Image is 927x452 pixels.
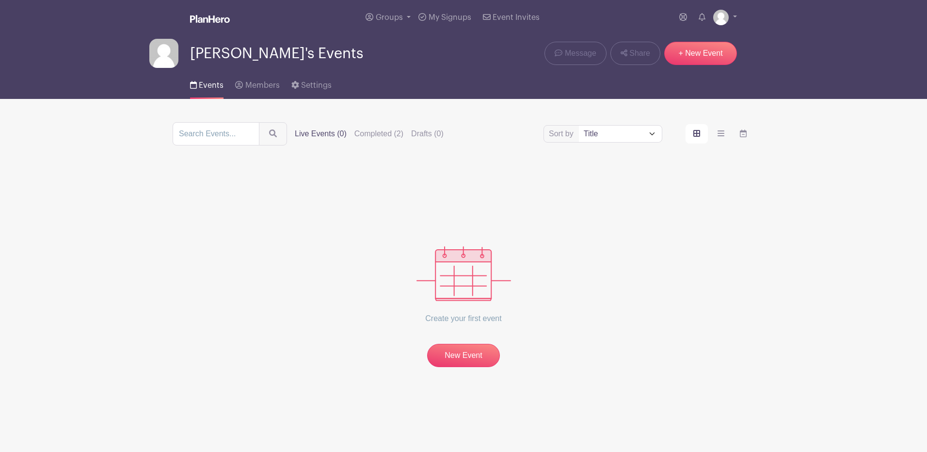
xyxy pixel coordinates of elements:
[301,81,332,89] span: Settings
[245,81,280,89] span: Members
[376,14,403,21] span: Groups
[544,42,606,65] a: Message
[610,42,660,65] a: Share
[235,68,279,99] a: Members
[354,128,403,140] label: Completed (2)
[295,128,451,140] div: filters
[411,128,444,140] label: Drafts (0)
[416,246,511,301] img: events_empty-56550af544ae17c43cc50f3ebafa394433d06d5f1891c01edc4b5d1d59cfda54.svg
[149,39,178,68] img: default-ce2991bfa6775e67f084385cd625a349d9dcbb7a52a09fb2fda1e96e2d18dcdb.png
[629,48,650,59] span: Share
[190,46,363,62] span: [PERSON_NAME]'s Events
[190,15,230,23] img: logo_white-6c42ec7e38ccf1d336a20a19083b03d10ae64f83f12c07503d8b9e83406b4c7d.svg
[565,48,596,59] span: Message
[295,128,347,140] label: Live Events (0)
[416,301,511,336] p: Create your first event
[686,124,754,144] div: order and view
[493,14,540,21] span: Event Invites
[199,81,224,89] span: Events
[190,68,224,99] a: Events
[173,122,259,145] input: Search Events...
[427,344,500,367] a: New Event
[664,42,737,65] a: + New Event
[549,128,576,140] label: Sort by
[713,10,729,25] img: default-ce2991bfa6775e67f084385cd625a349d9dcbb7a52a09fb2fda1e96e2d18dcdb.png
[429,14,471,21] span: My Signups
[291,68,332,99] a: Settings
